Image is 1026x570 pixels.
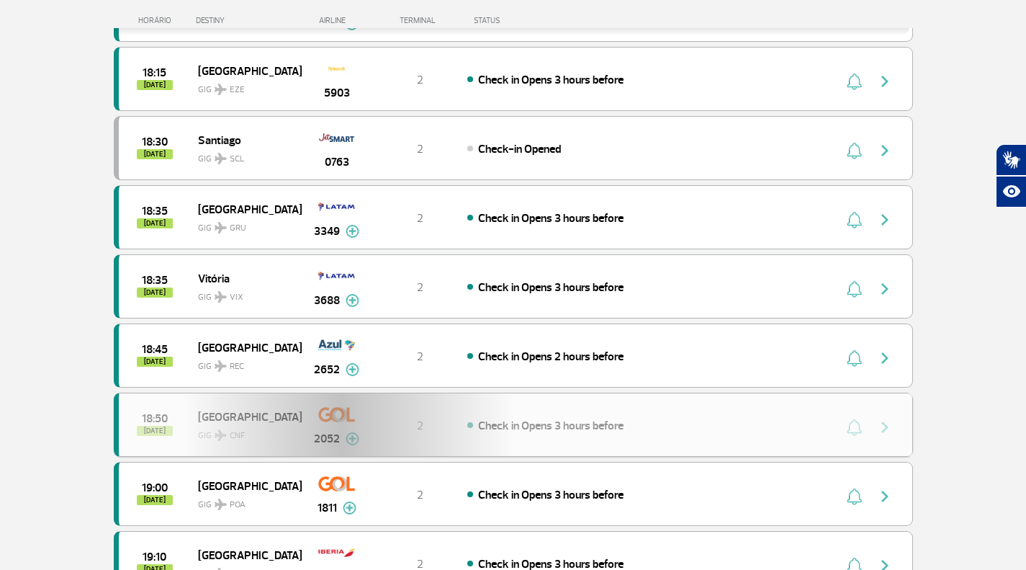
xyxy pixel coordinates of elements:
[215,153,227,164] img: destiny_airplane.svg
[314,361,340,378] span: 2652
[198,214,290,235] span: GIG
[137,80,173,90] span: [DATE]
[198,338,290,357] span: [GEOGRAPHIC_DATA]
[215,84,227,95] img: destiny_airplane.svg
[198,200,290,218] span: [GEOGRAPHIC_DATA]
[118,16,197,25] div: HORÁRIO
[196,16,301,25] div: DESTINY
[417,488,423,502] span: 2
[478,142,561,156] span: Check-in Opened
[230,360,244,373] span: REC
[876,211,894,228] img: seta-direita-painel-voo.svg
[478,211,624,226] span: Check in Opens 3 hours before
[478,280,624,295] span: Check in Opens 3 hours before
[137,357,173,367] span: [DATE]
[142,344,168,355] span: 2025-08-27 18:45:00
[137,288,173,298] span: [DATE]
[301,16,373,25] div: AIRLINE
[417,211,423,226] span: 2
[847,280,862,298] img: sino-painel-voo.svg
[996,176,1026,208] button: Abrir recursos assistivos.
[346,363,359,376] img: mais-info-painel-voo.svg
[847,488,862,505] img: sino-painel-voo.svg
[325,153,349,171] span: 0763
[215,291,227,303] img: destiny_airplane.svg
[142,275,168,285] span: 2025-08-27 18:35:00
[198,476,290,495] span: [GEOGRAPHIC_DATA]
[142,206,168,216] span: 2025-08-27 18:35:00
[215,222,227,233] img: destiny_airplane.svg
[198,352,290,373] span: GIG
[417,349,423,364] span: 2
[215,499,227,510] img: destiny_airplane.svg
[198,76,290,97] span: GIG
[876,349,894,367] img: seta-direita-painel-voo.svg
[847,73,862,90] img: sino-painel-voo.svg
[996,144,1026,208] div: Plugin de acessibilidade da Hand Talk.
[143,552,166,562] span: 2025-08-27 19:10:00
[847,211,862,228] img: sino-painel-voo.svg
[847,142,862,159] img: sino-painel-voo.svg
[346,225,359,238] img: mais-info-painel-voo.svg
[230,153,244,166] span: SCL
[198,269,290,288] span: Vitória
[142,483,168,493] span: 2025-08-27 19:00:00
[198,283,290,304] span: GIG
[478,349,624,364] span: Check in Opens 2 hours before
[137,218,173,228] span: [DATE]
[876,488,894,505] img: seta-direita-painel-voo.svg
[847,349,862,367] img: sino-painel-voo.svg
[417,280,423,295] span: 2
[318,499,337,517] span: 1811
[467,16,584,25] div: STATUS
[478,488,624,502] span: Check in Opens 3 hours before
[478,73,624,87] span: Check in Opens 3 hours before
[417,73,423,87] span: 2
[137,495,173,505] span: [DATE]
[230,291,243,304] span: VIX
[314,223,340,240] span: 3349
[417,142,423,156] span: 2
[230,84,245,97] span: EZE
[215,360,227,372] img: destiny_airplane.svg
[343,502,356,515] img: mais-info-painel-voo.svg
[373,16,467,25] div: TERMINAL
[198,130,290,149] span: Santiago
[230,499,246,512] span: POA
[142,137,168,147] span: 2025-08-27 18:30:00
[324,84,350,102] span: 5903
[876,73,894,90] img: seta-direita-painel-voo.svg
[198,545,290,564] span: [GEOGRAPHIC_DATA]
[346,294,359,307] img: mais-info-painel-voo.svg
[876,280,894,298] img: seta-direita-painel-voo.svg
[143,68,166,78] span: 2025-08-27 18:15:00
[198,145,290,166] span: GIG
[876,142,894,159] img: seta-direita-painel-voo.svg
[314,292,340,309] span: 3688
[198,61,290,80] span: [GEOGRAPHIC_DATA]
[996,144,1026,176] button: Abrir tradutor de língua de sinais.
[137,149,173,159] span: [DATE]
[198,491,290,512] span: GIG
[230,222,246,235] span: GRU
